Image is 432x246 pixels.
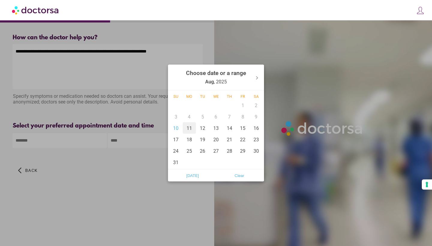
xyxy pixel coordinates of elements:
button: [DATE] [169,171,216,180]
div: 12 [196,122,209,134]
div: 18 [183,134,196,145]
div: 21 [223,134,236,145]
div: Sa [249,94,263,99]
div: 11 [183,122,196,134]
img: Doctorsa.com [12,3,59,17]
div: 5 [196,111,209,122]
button: Clear [216,171,263,180]
div: 23 [249,134,263,145]
div: 7 [223,111,236,122]
div: 13 [209,122,223,134]
div: 22 [236,134,250,145]
div: 29 [236,145,250,157]
div: 9 [249,111,263,122]
div: Th [223,94,236,99]
strong: Aug [205,79,214,85]
div: 3 [169,111,183,122]
div: 4 [183,111,196,122]
div: 28 [223,145,236,157]
div: Su [169,94,183,99]
div: 14 [223,122,236,134]
div: We [209,94,223,99]
span: [DATE] [171,171,214,180]
img: icons8-customer-100.png [416,6,424,15]
div: 15 [236,122,250,134]
div: 6 [209,111,223,122]
div: 17 [169,134,183,145]
div: 19 [196,134,209,145]
button: Your consent preferences for tracking technologies [422,179,432,190]
div: 20 [209,134,223,145]
div: 16 [249,122,263,134]
div: , 2025 [186,66,246,89]
strong: Choose date or a range [186,70,246,76]
div: 27 [209,145,223,157]
div: 10 [169,122,183,134]
div: Tu [196,94,209,99]
div: 24 [169,145,183,157]
div: 31 [169,157,183,168]
span: Clear [218,171,261,180]
div: 8 [236,111,250,122]
div: Mo [183,94,196,99]
div: 26 [196,145,209,157]
div: 1 [236,100,250,111]
div: 30 [249,145,263,157]
div: 25 [183,145,196,157]
div: Fr [236,94,250,99]
div: 2 [249,100,263,111]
